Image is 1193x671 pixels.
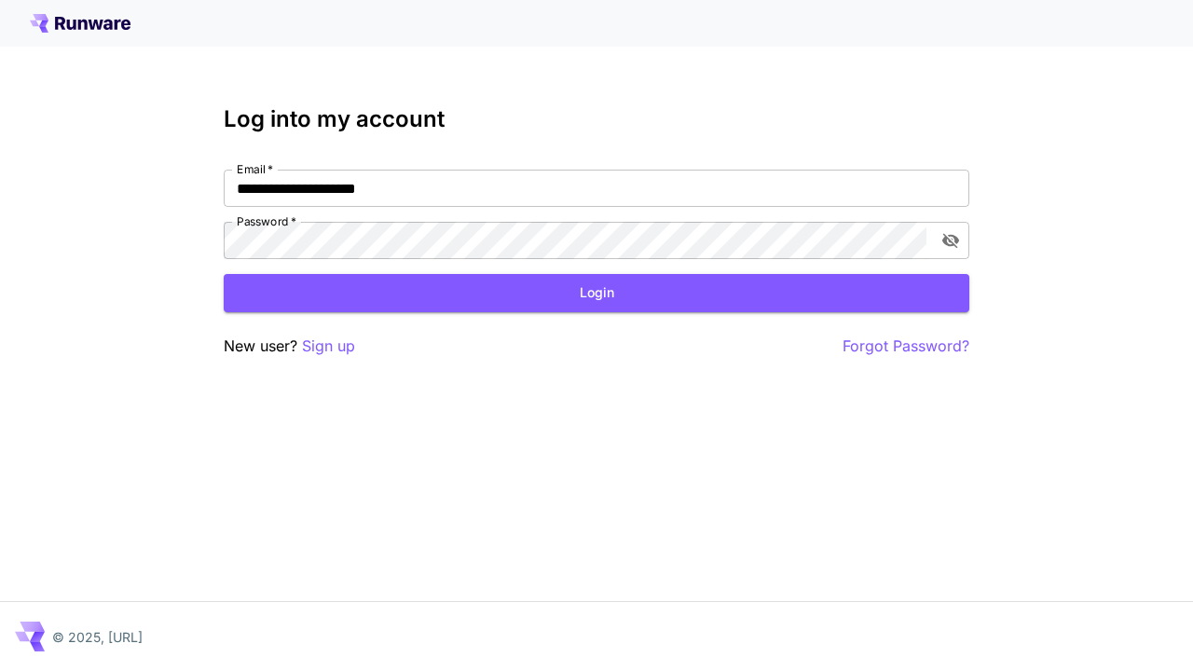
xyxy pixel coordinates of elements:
[843,335,969,358] button: Forgot Password?
[224,335,355,358] p: New user?
[52,627,143,647] p: © 2025, [URL]
[224,106,969,132] h3: Log into my account
[302,335,355,358] button: Sign up
[237,213,296,229] label: Password
[237,161,273,177] label: Email
[934,224,967,257] button: toggle password visibility
[224,274,969,312] button: Login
